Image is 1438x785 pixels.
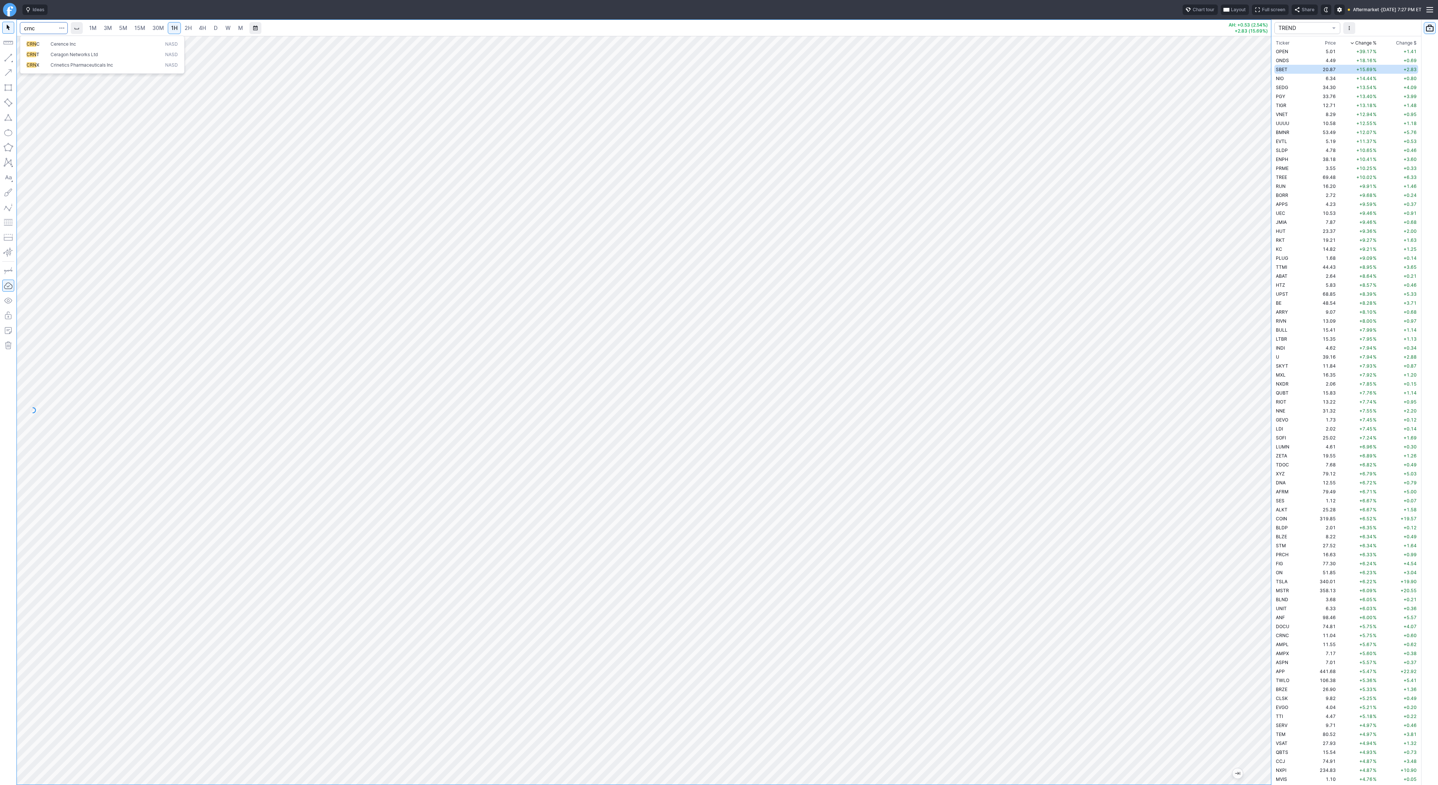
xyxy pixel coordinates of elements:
span: HUT [1276,228,1286,234]
span: 5M [119,25,127,31]
button: XABCD [2,156,14,168]
td: 48.54 [1304,298,1337,307]
span: NNE [1276,408,1285,414]
span: +8.28 [1359,300,1372,306]
span: +0.46 [1404,147,1417,153]
span: % [1373,130,1377,135]
span: +2.83 [1404,67,1417,72]
span: 1H [171,25,178,31]
button: Drawings Autosave: On [2,280,14,292]
span: +0.24 [1404,192,1417,198]
span: % [1373,201,1377,207]
span: OPEN [1276,49,1288,54]
span: +9.09 [1359,255,1372,261]
button: Line [2,52,14,64]
td: 10.53 [1304,209,1337,217]
span: +0.37 [1404,201,1417,207]
span: +0.21 [1404,273,1417,279]
span: +1.14 [1404,327,1417,333]
a: D [210,22,222,34]
span: BMNR [1276,130,1289,135]
a: M [234,22,246,34]
span: RIVN [1276,318,1286,324]
span: 1M [89,25,97,31]
span: % [1373,390,1377,396]
a: W [222,22,234,34]
td: 13.09 [1304,316,1337,325]
button: Jump to the most recent bar [1232,768,1243,779]
span: RUN [1276,183,1286,189]
span: % [1373,94,1377,99]
td: 12.71 [1304,101,1337,110]
td: 31.32 [1304,406,1337,415]
a: 2H [181,22,195,34]
td: 4.62 [1304,343,1337,352]
span: ONDS [1276,58,1289,63]
span: +3.60 [1404,156,1417,162]
button: Ideas [22,4,48,15]
span: +9.46 [1359,219,1372,225]
span: +7.94 [1359,354,1372,360]
span: +0.14 [1404,255,1417,261]
span: +10.25 [1356,165,1372,171]
span: +10.02 [1356,174,1372,180]
td: 23.37 [1304,226,1337,235]
td: 44.43 [1304,262,1337,271]
span: +7.45 [1359,417,1372,423]
span: RKT [1276,237,1285,243]
span: +7.93 [1359,363,1372,369]
span: EVTL [1276,139,1287,144]
span: % [1373,237,1377,243]
span: +12.07 [1356,130,1372,135]
span: +1.48 [1404,103,1417,108]
span: TTMI [1276,264,1287,270]
span: % [1373,354,1377,360]
td: 68.85 [1304,289,1337,298]
span: 2H [185,25,192,31]
span: +13.54 [1356,85,1372,90]
button: Elliott waves [2,201,14,213]
td: 7.87 [1304,217,1337,226]
span: +0.91 [1404,210,1417,216]
span: % [1373,121,1377,126]
span: Cerence Inc [51,41,76,47]
span: HTZ [1276,282,1285,288]
span: +6.33 [1404,174,1417,180]
span: +8.00 [1359,318,1372,324]
span: Change % [1355,39,1377,47]
div: Price [1325,39,1336,47]
span: W [225,25,231,31]
button: Interval [71,22,83,34]
span: NASD [165,41,178,48]
span: +14.44 [1356,76,1372,81]
span: +0.69 [1404,58,1417,63]
span: CRN [27,41,36,47]
button: Chart tour [1183,4,1218,15]
span: +8.10 [1359,309,1372,315]
td: 38.18 [1304,155,1337,164]
span: % [1373,139,1377,144]
span: % [1373,58,1377,63]
a: 3M [100,22,115,34]
button: Hide drawings [2,295,14,307]
span: +7.45 [1359,426,1372,432]
td: 15.83 [1304,388,1337,397]
span: +10.41 [1356,156,1372,162]
span: % [1373,363,1377,369]
td: 1.73 [1304,415,1337,424]
span: +8.57 [1359,282,1372,288]
div: Search [20,36,185,74]
span: UEC [1276,210,1285,216]
span: 30M [152,25,164,31]
span: Ideas [33,6,44,13]
td: 53.49 [1304,128,1337,137]
td: 19.21 [1304,235,1337,244]
span: +8.64 [1359,273,1372,279]
button: Drawing mode: Single [2,265,14,277]
button: Anchored VWAP [2,246,14,258]
td: 16.20 [1304,182,1337,191]
span: SLDP [1276,147,1288,153]
span: % [1373,282,1377,288]
span: +8.95 [1359,264,1372,270]
td: 14.82 [1304,244,1337,253]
